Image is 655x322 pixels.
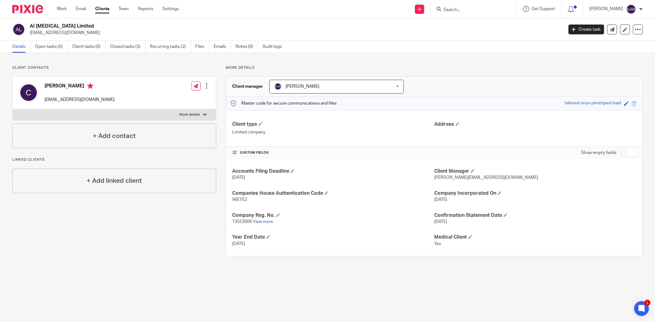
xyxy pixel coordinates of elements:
span: 96EYE2 [232,197,247,202]
input: Search [443,7,498,13]
p: Limited company [232,129,434,135]
h4: Confirmation Statement Date [434,212,636,219]
a: Clients [95,6,109,12]
img: svg%3E [19,83,38,102]
i: Primary [87,83,93,89]
span: [PERSON_NAME] [286,84,319,89]
a: Create task [568,25,604,34]
p: More details [226,65,643,70]
a: Settings [162,6,179,12]
p: [PERSON_NAME] [589,6,623,12]
h4: Address [434,121,636,128]
p: Client contacts [12,65,216,70]
a: Open tasks (0) [35,41,68,53]
h4: + Add linked client [87,176,142,186]
h4: [PERSON_NAME] [45,83,115,90]
h4: Company Incorporated On [434,190,636,197]
a: Emails [214,41,231,53]
h4: Companies House Authentication Code [232,190,434,197]
p: [EMAIL_ADDRESS][DOMAIN_NAME] [45,97,115,103]
a: Audit logs [263,41,286,53]
h4: CUSTOM FIELDS [232,150,434,155]
span: [DATE] [434,197,447,202]
p: Linked clients [12,157,216,162]
label: Show empty fields [581,150,616,156]
h4: Medical Client [434,234,636,240]
span: Get Support [532,7,555,11]
div: 1 [644,300,650,306]
a: Email [76,6,86,12]
span: 13553006 [232,220,252,224]
h4: + Add contact [93,131,136,141]
span: [DATE] [434,220,447,224]
a: Work [57,6,67,12]
h4: Client Manager [434,168,636,174]
p: [EMAIL_ADDRESS][DOMAIN_NAME] [30,30,559,36]
span: Yes [434,242,441,246]
a: Team [119,6,129,12]
img: svg%3E [626,4,636,14]
span: [DATE] [232,242,245,246]
span: [DATE] [232,175,245,180]
span: [PERSON_NAME][EMAIL_ADDRESS][DOMAIN_NAME] [434,175,538,180]
a: View more [253,220,273,224]
a: Recurring tasks (2) [150,41,191,53]
a: Closed tasks (3) [110,41,145,53]
a: Files [195,41,209,53]
h4: Accounts Filing Deadline [232,168,434,174]
h4: Client type [232,121,434,128]
a: Reports [138,6,153,12]
h3: Client manager [232,83,263,90]
p: More details [179,112,200,117]
p: Master code for secure communications and files [231,100,337,106]
div: tailored-onyx-pinstriped-toad [565,100,621,107]
img: svg%3E [274,83,282,90]
h4: Year End Date [232,234,434,240]
h2: AI [MEDICAL_DATA] Limited [30,23,453,29]
img: svg%3E [12,23,25,36]
a: Details [12,41,30,53]
img: Pixie [12,5,43,13]
h4: Company Reg. No. [232,212,434,219]
a: Notes (0) [236,41,258,53]
a: Client tasks (0) [72,41,105,53]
